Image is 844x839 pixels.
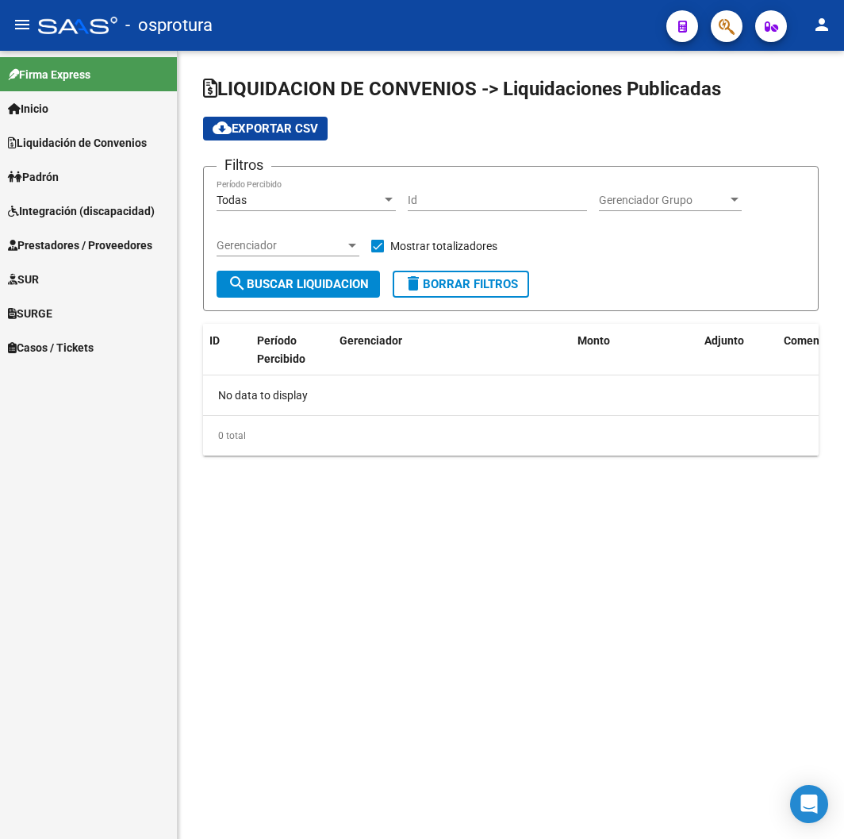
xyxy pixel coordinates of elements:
[698,324,777,394] datatable-header-cell: Adjunto
[333,324,571,394] datatable-header-cell: Gerenciador
[8,202,155,220] span: Integración (discapacidad)
[217,194,247,206] span: Todas
[257,334,305,365] span: Período Percibido
[213,118,232,137] mat-icon: cloud_download
[784,334,843,347] span: Comentario
[228,274,247,293] mat-icon: search
[251,324,310,394] datatable-header-cell: Período Percibido
[393,271,529,298] button: Borrar Filtros
[203,375,819,415] div: No data to display
[812,15,831,34] mat-icon: person
[217,154,271,176] h3: Filtros
[217,271,380,298] button: Buscar Liquidacion
[8,100,48,117] span: Inicio
[203,117,328,140] button: Exportar CSV
[340,334,402,347] span: Gerenciador
[404,274,423,293] mat-icon: delete
[8,168,59,186] span: Padrón
[390,237,497,256] span: Mostrar totalizadores
[209,334,220,347] span: ID
[8,237,152,254] span: Prestadores / Proveedores
[704,334,744,347] span: Adjunto
[404,277,518,291] span: Borrar Filtros
[790,785,828,823] div: Open Intercom Messenger
[577,334,610,347] span: Monto
[125,8,213,43] span: - osprotura
[203,78,721,100] span: LIQUIDACION DE CONVENIOS -> Liquidaciones Publicadas
[217,239,345,252] span: Gerenciador
[8,305,52,322] span: SURGE
[203,416,819,456] div: 0 total
[8,134,147,152] span: Liquidación de Convenios
[571,324,698,394] datatable-header-cell: Monto
[228,277,369,291] span: Buscar Liquidacion
[213,121,318,136] span: Exportar CSV
[13,15,32,34] mat-icon: menu
[599,194,727,207] span: Gerenciador Grupo
[203,324,251,394] datatable-header-cell: ID
[8,339,94,356] span: Casos / Tickets
[8,66,90,83] span: Firma Express
[8,271,39,288] span: SUR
